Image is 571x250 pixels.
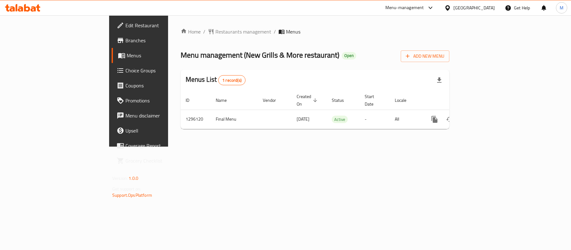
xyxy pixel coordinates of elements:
span: Promotions [125,97,199,104]
span: Active [332,116,348,123]
span: Start Date [365,93,382,108]
span: Version: [112,174,128,182]
td: - [360,110,390,129]
div: Menu-management [385,4,424,12]
a: Branches [112,33,204,48]
div: Total records count [218,75,246,85]
span: Menu management ( New Grills & More restaurant ) [181,48,339,62]
span: Edit Restaurant [125,22,199,29]
span: Locale [395,96,415,104]
td: All [390,110,422,129]
span: Restaurants management [215,28,271,35]
span: Upsell [125,127,199,134]
a: Coupons [112,78,204,93]
span: Open [342,53,356,58]
span: Status [332,96,352,104]
a: Grocery Checklist [112,153,204,168]
th: Actions [422,91,492,110]
div: Export file [432,73,447,88]
td: Final Menu [211,110,258,129]
span: Coverage Report [125,142,199,149]
span: 1 record(s) [219,77,245,83]
span: Coupons [125,82,199,89]
div: [GEOGRAPHIC_DATA] [453,4,495,11]
span: Vendor [263,96,284,104]
a: Menu disclaimer [112,108,204,123]
a: Edit Restaurant [112,18,204,33]
button: Change Status [442,112,457,127]
span: Branches [125,37,199,44]
span: Menus [127,52,199,59]
span: Add New Menu [406,52,444,60]
span: M [560,4,563,11]
span: Menu disclaimer [125,112,199,119]
li: / [274,28,276,35]
a: Menus [112,48,204,63]
a: Promotions [112,93,204,108]
button: Add New Menu [401,50,449,62]
h2: Menus List [186,75,246,85]
span: [DATE] [297,115,309,123]
span: Menus [286,28,300,35]
span: Choice Groups [125,67,199,74]
a: Support.OpsPlatform [112,191,152,199]
span: Created On [297,93,319,108]
span: Grocery Checklist [125,157,199,164]
a: Restaurants management [208,28,271,35]
span: Name [216,96,235,104]
span: Get support on: [112,185,141,193]
span: ID [186,96,198,104]
div: Open [342,52,356,60]
button: more [427,112,442,127]
a: Choice Groups [112,63,204,78]
span: 1.0.0 [129,174,138,182]
nav: breadcrumb [181,28,449,35]
a: Upsell [112,123,204,138]
a: Coverage Report [112,138,204,153]
table: enhanced table [181,91,492,129]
